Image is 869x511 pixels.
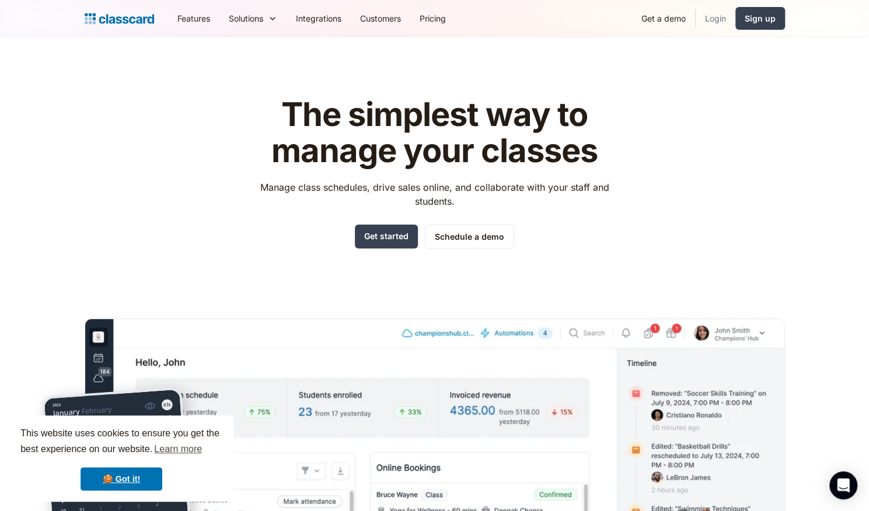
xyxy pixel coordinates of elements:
a: home [85,10,154,27]
a: Sign up [735,7,785,30]
div: Sign up [745,12,776,24]
a: Login [696,5,735,32]
span: This website uses cookies to ensure you get the best experience on our website. [20,426,222,458]
div: Solutions [229,12,263,24]
a: Pricing [410,5,455,32]
a: learn more about cookies [152,440,204,458]
p: Manage class schedules, drive sales online, and collaborate with your staff and students. [249,180,620,208]
a: Get a demo [632,5,695,32]
h1: The simplest way to manage your classes [249,97,620,169]
a: Get started [355,225,418,249]
div: Open Intercom Messenger [829,471,857,499]
a: dismiss cookie message [81,467,162,491]
a: Integrations [287,5,351,32]
a: Features [168,5,219,32]
div: Solutions [219,5,287,32]
a: Schedule a demo [425,225,514,249]
div: cookieconsent [9,415,233,502]
a: Customers [351,5,410,32]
